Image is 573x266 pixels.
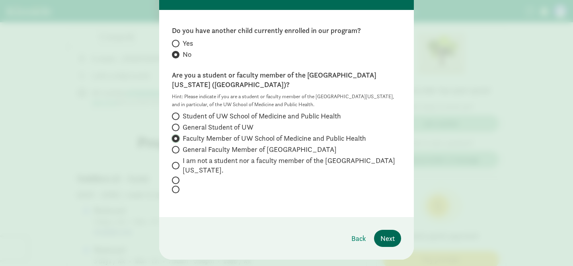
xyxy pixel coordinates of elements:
span: Next [380,233,395,244]
span: Yes [183,39,193,48]
button: Next [374,230,401,247]
span: Back [351,233,366,244]
span: Faculty Member of UW School of Medicine and Public Health [183,134,366,143]
span: General Faculty Member of [GEOGRAPHIC_DATA] [183,145,337,154]
span: I am not a student nor a faculty member of the [GEOGRAPHIC_DATA][US_STATE]. [183,156,401,175]
label: Do you have another child currently enrolled in our program? [172,26,401,35]
span: General Student of UW [183,122,253,132]
button: Back [345,230,372,247]
label: Are you a student or faculty member of the [GEOGRAPHIC_DATA][US_STATE] ([GEOGRAPHIC_DATA])? [172,70,401,89]
span: Student of UW School of Medicine and Public Health [183,111,341,121]
span: No [183,50,191,59]
div: Hint: Please indicate if you are a student or faculty member of the [GEOGRAPHIC_DATA][US_STATE], ... [172,93,401,108]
